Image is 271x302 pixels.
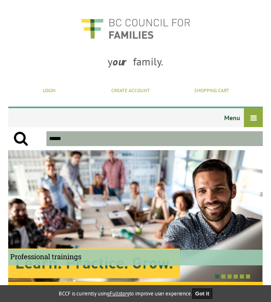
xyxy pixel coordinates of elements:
button: Got it [192,288,213,299]
a: Shopping Cart [194,87,229,93]
a: Create Account [111,87,150,93]
img: BC Council for FAMILIES [80,13,191,44]
span: Professional trainings [10,252,181,261]
span: Menu [8,111,263,127]
a: Login [43,87,55,93]
a: Fullstory [110,290,129,297]
div: y family. [8,48,263,79]
strong: our [113,55,133,68]
a: Talk Share your story [9,283,259,295]
input: Submit [8,131,34,146]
